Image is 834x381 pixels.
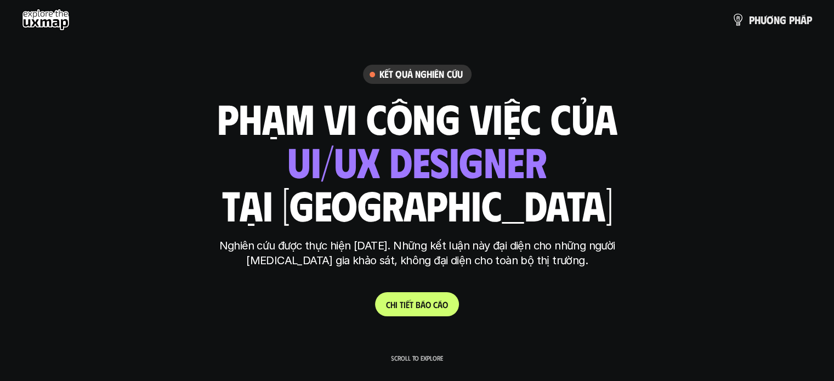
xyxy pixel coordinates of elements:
h1: tại [GEOGRAPHIC_DATA] [222,181,612,228]
span: á [438,299,442,310]
a: Chitiếtbáocáo [375,292,459,316]
span: h [754,14,761,26]
span: ế [406,299,410,310]
h1: phạm vi công việc của [217,95,617,141]
a: phươngpháp [731,9,812,31]
span: h [390,299,395,310]
span: i [395,299,398,310]
span: o [442,299,448,310]
span: p [749,14,754,26]
p: Scroll to explore [391,354,443,362]
h6: Kết quả nghiên cứu [379,68,463,81]
span: i [404,299,406,310]
span: á [801,14,807,26]
span: C [386,299,390,310]
span: p [789,14,795,26]
p: Nghiên cứu được thực hiện [DATE]. Những kết luận này đại diện cho những người [MEDICAL_DATA] gia ... [212,238,623,268]
span: n [774,14,780,26]
span: h [795,14,801,26]
span: p [807,14,812,26]
span: c [433,299,438,310]
span: o [425,299,431,310]
span: ơ [767,14,774,26]
span: t [400,299,404,310]
span: t [410,299,413,310]
span: g [780,14,786,26]
span: ư [761,14,767,26]
span: á [421,299,425,310]
span: b [416,299,421,310]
